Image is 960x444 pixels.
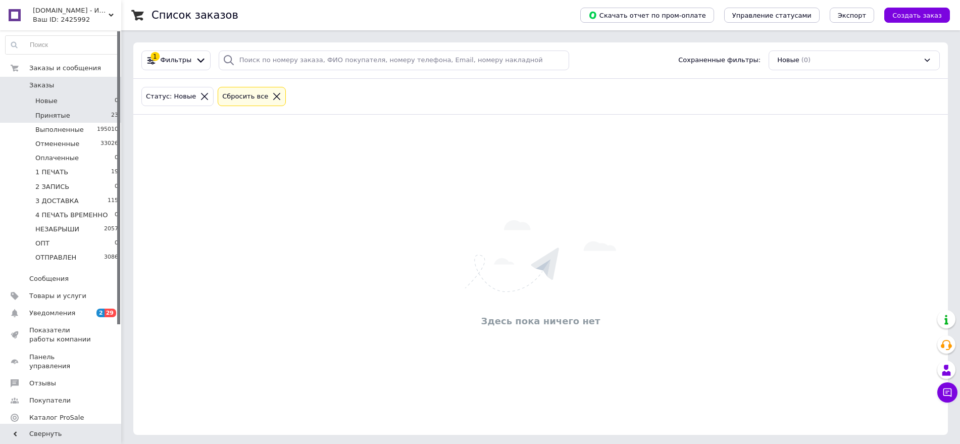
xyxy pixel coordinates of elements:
span: Фильтры [161,56,192,65]
span: Отзывы [29,379,56,388]
span: 33026 [100,139,118,149]
span: Показатели работы компании [29,326,93,344]
span: Заказы и сообщения [29,64,101,73]
span: Оплаченные [35,154,79,163]
button: Скачать отчет по пром-оплате [580,8,714,23]
span: 3 ДОСТАВКА [35,196,79,206]
div: 1 [150,52,160,61]
span: (0) [801,56,811,64]
span: Уведомления [29,309,75,318]
span: Покупатели [29,396,71,405]
span: Управление статусами [732,12,812,19]
span: Принятые [35,111,70,120]
div: Сбросить все [220,91,270,102]
h1: Список заказов [151,9,238,21]
button: Создать заказ [884,8,950,23]
a: Создать заказ [874,11,950,19]
span: 2 [96,309,105,317]
span: Сохраненные фильтры: [678,56,761,65]
span: 195010 [97,125,118,134]
span: 0 [115,182,118,191]
span: 23 [111,111,118,120]
span: Скачать отчет по пром-оплате [588,11,706,20]
button: Управление статусами [724,8,820,23]
span: Панель управления [29,353,93,371]
span: 0 [115,96,118,106]
span: Отмененные [35,139,79,149]
span: ОТПРАВЛЕН [35,253,76,262]
span: 2057 [104,225,118,234]
span: Заказы [29,81,54,90]
span: Выполненные [35,125,84,134]
span: 0 [115,154,118,163]
div: Статус: Новые [144,91,198,102]
span: Новые [777,56,799,65]
span: ОПТ [35,239,49,248]
span: Товары и услуги [29,291,86,301]
div: Ваш ID: 2425992 [33,15,121,24]
span: Экспорт [838,12,866,19]
button: Чат с покупателем [937,382,957,403]
span: 2 ЗАПИСЬ [35,182,69,191]
span: 4 ПЕЧАТЬ ВРЕМЕННО [35,211,108,220]
input: Поиск [6,36,119,54]
button: Экспорт [830,8,874,23]
span: 0 [115,239,118,248]
span: 3086 [104,253,118,262]
input: Поиск по номеру заказа, ФИО покупателя, номеру телефона, Email, номеру накладной [219,51,569,70]
span: 29 [105,309,116,317]
span: Новые [35,96,58,106]
span: 0 [115,211,118,220]
div: Здесь пока ничего нет [138,315,943,327]
span: НЕЗАБРЫШИ [35,225,79,234]
span: 1 ПЕЧАТЬ [35,168,68,177]
span: 0629store.com.ua - Интернет магазин чехлов и защитных стекол для смартфонов [33,6,109,15]
span: 19 [111,168,118,177]
span: Создать заказ [892,12,942,19]
span: Сообщения [29,274,69,283]
span: 115 [108,196,118,206]
span: Каталог ProSale [29,413,84,422]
